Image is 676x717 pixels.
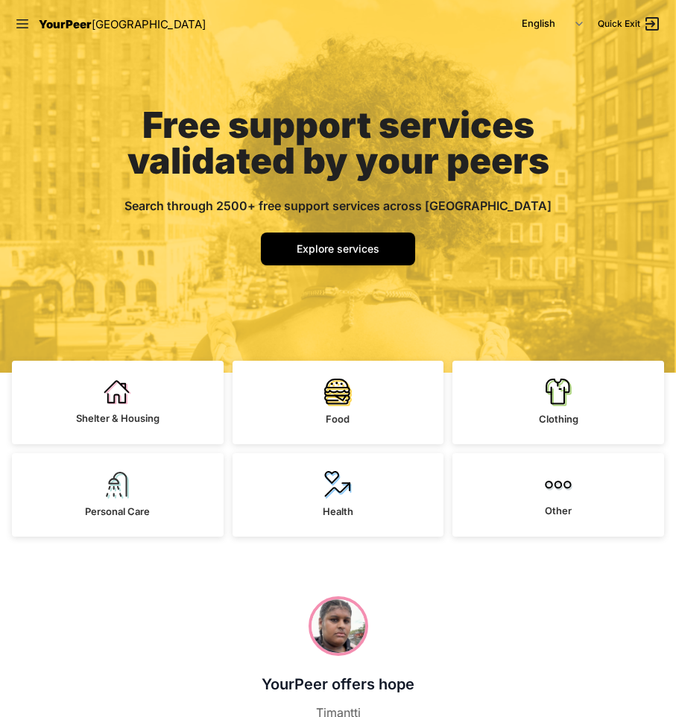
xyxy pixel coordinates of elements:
span: Health [323,505,353,517]
a: Explore services [261,233,415,265]
a: Clothing [452,361,664,444]
a: Food [233,361,444,444]
a: Other [452,453,664,537]
span: Search through 2500+ free support services across [GEOGRAPHIC_DATA] [124,198,552,213]
span: YourPeer [39,17,92,31]
span: Explore services [297,242,379,255]
a: YourPeer[GEOGRAPHIC_DATA] [39,15,206,34]
span: Personal Care [85,505,150,517]
a: Quick Exit [598,15,661,33]
span: Other [545,505,572,517]
span: Quick Exit [598,18,640,30]
a: Shelter & Housing [12,361,224,444]
span: YourPeer offers hope [262,675,414,693]
span: Clothing [539,413,578,425]
a: Personal Care [12,453,224,537]
span: [GEOGRAPHIC_DATA] [92,17,206,31]
span: Shelter & Housing [76,412,159,424]
a: Health [233,453,444,537]
span: Free support services validated by your peers [127,103,549,183]
span: Food [326,413,350,425]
